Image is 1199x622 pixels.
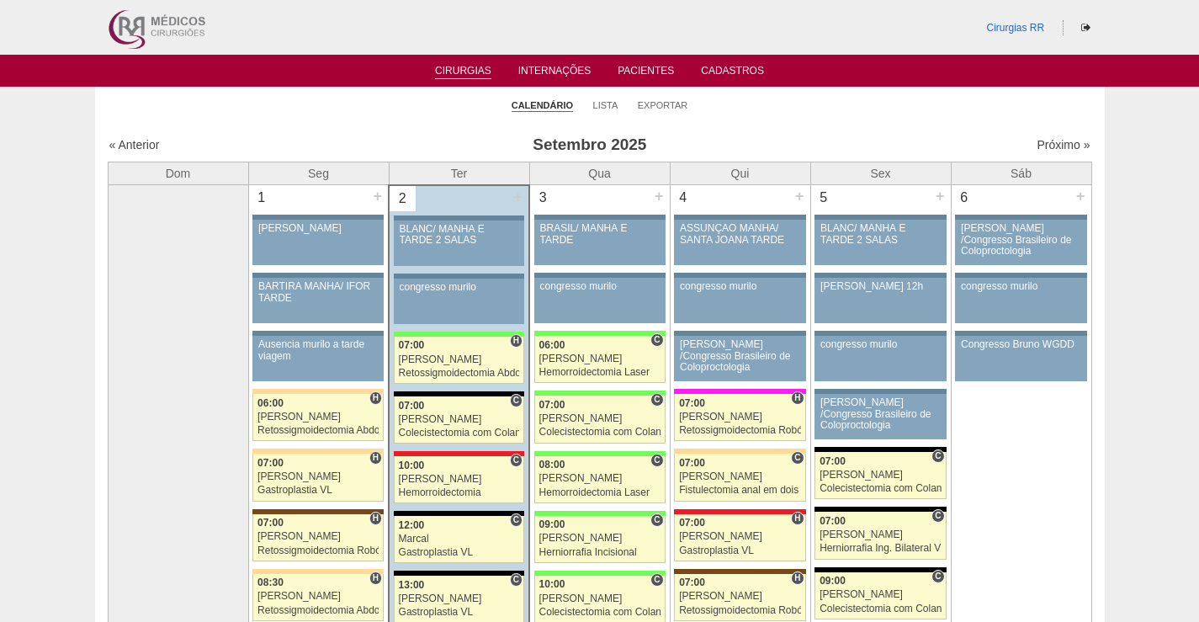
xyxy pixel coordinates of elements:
span: 06:00 [257,397,284,409]
div: Retossigmoidectomia Abdominal VL [257,425,379,436]
div: [PERSON_NAME] /Congresso Brasileiro de Coloproctologia [820,397,941,431]
div: congresso murilo [400,282,519,293]
a: BLANC/ MANHÃ E TARDE 2 SALAS [394,221,524,266]
th: Sex [810,162,951,185]
div: Key: Aviso [814,273,946,278]
div: Key: Blanc [814,567,946,572]
div: [PERSON_NAME] [257,471,379,482]
span: Consultório [650,333,663,347]
div: Key: Brasil [394,332,524,337]
div: Fistulectomia anal em dois tempos [679,485,801,496]
div: [PERSON_NAME] [257,531,379,542]
span: Consultório [650,513,663,527]
div: Key: Blanc [814,447,946,452]
span: 13:00 [399,579,425,591]
div: Key: Brasil [534,511,666,516]
a: [PERSON_NAME] /Congresso Brasileiro de Coloproctologia [814,394,946,439]
div: Retossigmoidectomia Abdominal VL [399,368,520,379]
th: Ter [389,162,529,185]
a: C 07:00 [PERSON_NAME] Colecistectomia com Colangiografia VL [814,452,946,499]
div: Hemorroidectomia [399,487,520,498]
a: Congresso Bruno WGDD [955,336,1086,381]
i: Sair [1081,23,1090,33]
div: Key: Bartira [252,389,384,394]
div: Colecistectomia com Colangiografia VL [399,428,520,439]
div: [PERSON_NAME] [820,589,942,600]
div: Key: Blanc [394,571,524,576]
div: Gastroplastia VL [399,607,520,618]
span: 09:00 [539,518,565,530]
span: Consultório [650,454,663,467]
div: [PERSON_NAME] /Congresso Brasileiro de Coloproctologia [961,223,1081,257]
div: congresso murilo [680,281,800,292]
a: C 12:00 Marcal Gastroplastia VL [394,516,524,563]
div: [PERSON_NAME] [399,414,520,425]
a: congresso murilo [534,278,666,323]
div: [PERSON_NAME] [539,533,661,544]
a: congresso murilo [394,279,524,324]
span: Consultório [650,573,663,587]
div: Key: Santa Joana [252,509,384,514]
a: H 07:00 [PERSON_NAME] Retossigmoidectomia Robótica [252,514,384,561]
div: [PERSON_NAME] [679,591,801,602]
a: H 07:00 [PERSON_NAME] Retossigmoidectomia Robótica [674,394,805,441]
a: [PERSON_NAME] [252,220,384,265]
div: [PERSON_NAME] /Congresso Brasileiro de Coloproctologia [680,339,800,373]
a: Ausencia murilo a tarde viagem [252,336,384,381]
span: Hospital [369,512,382,525]
div: [PERSON_NAME] [539,413,661,424]
div: Retossigmoidectomia Robótica [679,605,801,616]
div: Key: Aviso [394,215,524,221]
div: Key: Aviso [955,331,1086,336]
div: [PERSON_NAME] [399,474,520,485]
a: C 07:00 [PERSON_NAME] Fistulectomia anal em dois tempos [674,454,805,501]
span: Consultório [791,451,804,465]
div: + [793,185,807,207]
div: [PERSON_NAME] [539,473,661,484]
span: 10:00 [539,578,565,590]
a: C 09:00 [PERSON_NAME] Herniorrafia Incisional [534,516,666,563]
div: Colecistectomia com Colangiografia VL [539,607,661,618]
span: 07:00 [820,455,846,467]
div: Marcal [399,534,520,545]
div: Retossigmoidectomia Robótica [679,425,801,436]
div: BRASIL/ MANHÃ E TARDE [540,223,660,245]
div: BLANC/ MANHÃ E TARDE 2 SALAS [400,224,519,246]
span: 07:00 [539,399,565,411]
span: 07:00 [679,517,705,529]
div: 4 [671,185,697,210]
th: Qui [670,162,810,185]
a: Próximo » [1037,138,1090,152]
span: 07:00 [257,457,284,469]
span: 07:00 [679,457,705,469]
div: [PERSON_NAME] [679,471,801,482]
div: Key: Aviso [394,274,524,279]
a: BRASIL/ MANHÃ E TARDE [534,220,666,265]
a: congresso murilo [814,336,946,381]
div: + [933,185,947,207]
span: 07:00 [399,400,425,412]
a: Internações [518,65,592,82]
div: 2 [390,186,416,211]
div: BLANC/ MANHÃ E TARDE 2 SALAS [820,223,941,245]
div: Key: Aviso [674,273,805,278]
th: Dom [108,162,248,185]
a: ASSUNÇÃO MANHÃ/ SANTA JOANA TARDE [674,220,805,265]
div: [PERSON_NAME] [257,591,379,602]
div: Key: Aviso [252,331,384,336]
div: Herniorrafia Ing. Bilateral VL [820,543,942,554]
div: Key: Aviso [814,215,946,220]
div: Ausencia murilo a tarde viagem [258,339,378,361]
div: [PERSON_NAME] [679,531,801,542]
span: Consultório [650,393,663,407]
span: Hospital [791,512,804,525]
a: congresso murilo [674,278,805,323]
a: [PERSON_NAME] 12h [814,278,946,323]
span: Consultório [510,513,523,527]
div: Herniorrafia Incisional [539,547,661,558]
div: Key: Aviso [955,215,1086,220]
a: H 07:00 [PERSON_NAME] Gastroplastia VL [674,514,805,561]
span: Consultório [510,394,523,407]
span: Hospital [510,334,523,348]
th: Sáb [951,162,1091,185]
